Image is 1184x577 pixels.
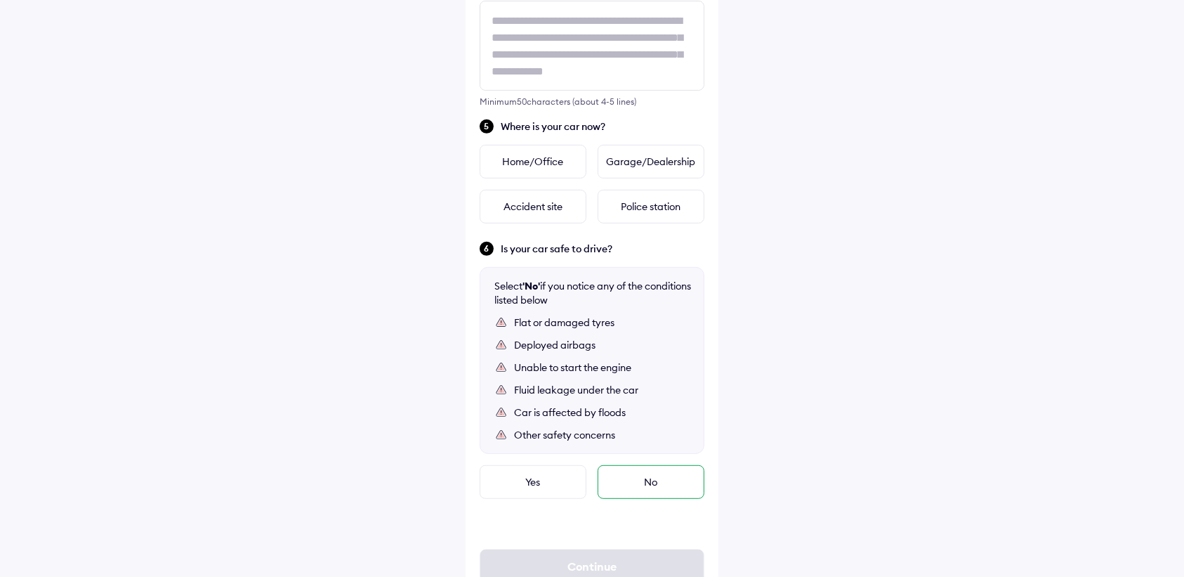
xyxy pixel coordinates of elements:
[480,145,586,179] div: Home/Office
[514,361,690,375] div: Unable to start the engine
[598,465,704,499] div: No
[501,119,704,134] span: Where is your car now?
[494,279,691,307] div: Select if you notice any of the conditions listed below
[514,406,690,420] div: Car is affected by floods
[480,96,704,107] div: Minimum 50 characters (about 4-5 lines)
[514,428,690,442] div: Other safety concerns
[501,242,704,256] span: Is your car safe to drive?
[598,190,704,223] div: Police station
[598,145,704,179] div: Garage/Dealership
[480,190,586,223] div: Accident site
[522,280,540,292] b: 'No'
[480,465,586,499] div: Yes
[514,383,690,397] div: Fluid leakage under the car
[514,316,690,330] div: Flat or damaged tyres
[514,338,690,352] div: Deployed airbags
